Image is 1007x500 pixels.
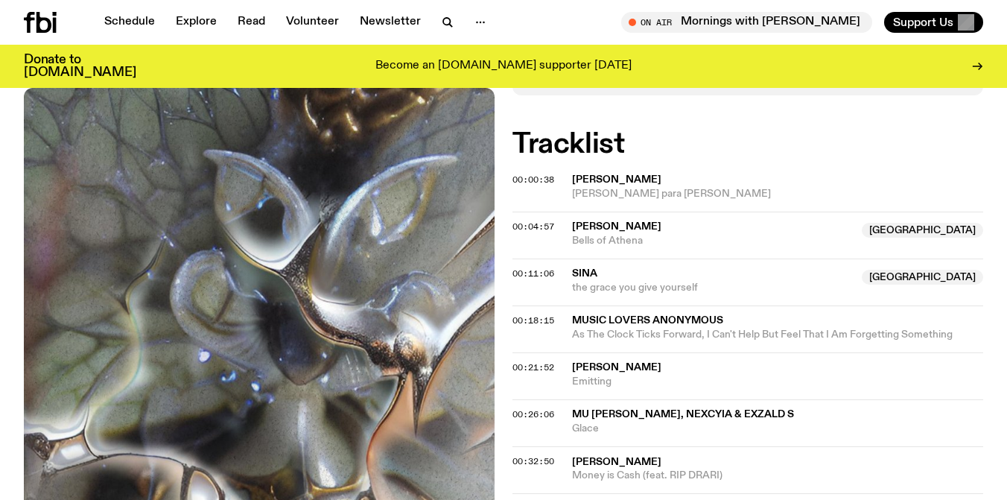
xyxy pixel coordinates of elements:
[572,268,597,279] span: Sina
[277,12,348,33] a: Volunteer
[351,12,430,33] a: Newsletter
[512,411,554,419] button: 00:26:06
[512,408,554,420] span: 00:26:06
[572,457,661,467] span: [PERSON_NAME]
[884,12,983,33] button: Support Us
[572,469,983,483] span: Money is Cash (feat. RIP DRARI)
[893,16,953,29] span: Support Us
[512,176,554,184] button: 00:00:38
[512,458,554,466] button: 00:32:50
[572,281,853,295] span: the grace you give yourself
[512,455,554,467] span: 00:32:50
[375,60,632,73] p: Become an [DOMAIN_NAME] supporter [DATE]
[862,223,983,238] span: [GEOGRAPHIC_DATA]
[572,422,983,436] span: Glace
[95,12,164,33] a: Schedule
[512,223,554,231] button: 00:04:57
[572,315,723,326] span: Music Lovers Anonymous
[862,270,983,285] span: [GEOGRAPHIC_DATA]
[512,221,554,232] span: 00:04:57
[572,221,661,232] span: [PERSON_NAME]
[512,317,554,325] button: 00:18:15
[572,187,983,201] span: [PERSON_NAME] para [PERSON_NAME]
[572,328,983,342] span: As The Clock Ticks Forward, I Can't Help But Feel That I Am Forgetting Something
[167,12,226,33] a: Explore
[512,174,554,186] span: 00:00:38
[24,54,136,79] h3: Donate to [DOMAIN_NAME]
[229,12,274,33] a: Read
[572,375,983,389] span: Emitting
[512,314,554,326] span: 00:18:15
[572,409,794,420] span: mu [PERSON_NAME], NEXCYIA & Exzald S
[621,12,872,33] button: On AirMornings with [PERSON_NAME]
[572,234,853,248] span: Bells of Athena
[572,174,661,185] span: [PERSON_NAME]
[512,131,983,158] h2: Tracklist
[572,362,661,373] span: [PERSON_NAME]
[512,268,554,279] span: 00:11:06
[512,270,554,278] button: 00:11:06
[512,361,554,373] span: 00:21:52
[512,364,554,372] button: 00:21:52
